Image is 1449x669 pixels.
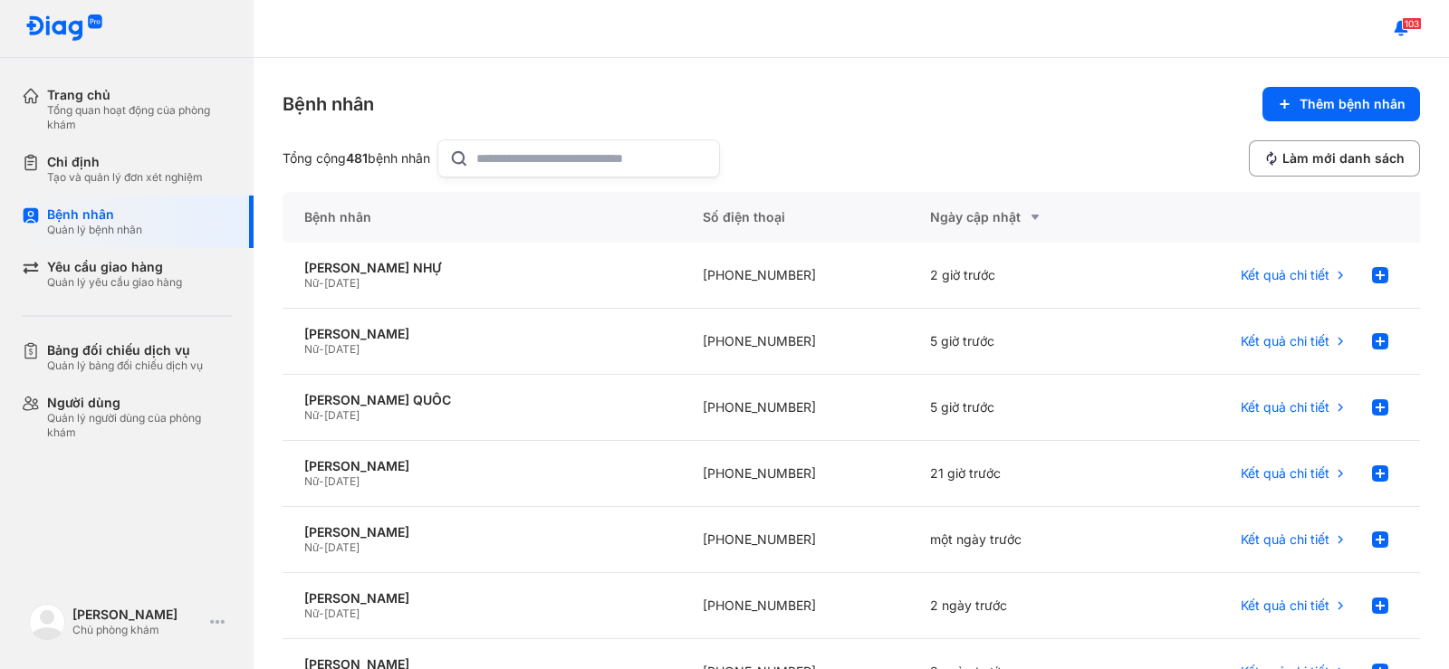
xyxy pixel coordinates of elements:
[319,342,324,356] span: -
[47,358,203,373] div: Quản lý bảng đối chiếu dịch vụ
[304,276,319,290] span: Nữ
[319,408,324,422] span: -
[1241,597,1329,614] span: Kết quả chi tiết
[304,474,319,488] span: Nữ
[1282,150,1405,167] span: Làm mới danh sách
[346,150,368,166] span: 481
[681,309,908,375] div: [PHONE_NUMBER]
[908,243,1136,309] div: 2 giờ trước
[47,103,232,132] div: Tổng quan hoạt động của phòng khám
[319,540,324,554] span: -
[47,342,203,358] div: Bảng đối chiếu dịch vụ
[283,192,681,243] div: Bệnh nhân
[319,607,324,620] span: -
[283,91,374,117] div: Bệnh nhân
[1241,465,1329,482] span: Kết quả chi tiết
[47,87,232,103] div: Trang chủ
[47,170,203,185] div: Tạo và quản lý đơn xét nghiệm
[304,540,319,554] span: Nữ
[908,573,1136,639] div: 2 ngày trước
[930,206,1114,228] div: Ngày cập nhật
[681,441,908,507] div: [PHONE_NUMBER]
[681,507,908,573] div: [PHONE_NUMBER]
[47,154,203,170] div: Chỉ định
[1241,333,1329,349] span: Kết quả chi tiết
[324,342,360,356] span: [DATE]
[681,243,908,309] div: [PHONE_NUMBER]
[72,607,203,623] div: [PERSON_NAME]
[908,309,1136,375] div: 5 giờ trước
[304,524,659,540] div: [PERSON_NAME]
[304,326,659,342] div: [PERSON_NAME]
[47,275,182,290] div: Quản lý yêu cầu giao hàng
[304,458,659,474] div: [PERSON_NAME]
[47,259,182,275] div: Yêu cầu giao hàng
[319,276,324,290] span: -
[908,375,1136,441] div: 5 giờ trước
[47,223,142,237] div: Quản lý bệnh nhân
[304,260,659,276] div: [PERSON_NAME] NHỰ
[681,375,908,441] div: [PHONE_NUMBER]
[47,206,142,223] div: Bệnh nhân
[47,411,232,440] div: Quản lý người dùng của phòng khám
[1249,140,1420,177] button: Làm mới danh sách
[72,623,203,637] div: Chủ phòng khám
[304,392,659,408] div: [PERSON_NAME] QUỐC
[1402,17,1422,30] span: 103
[304,408,319,422] span: Nữ
[324,474,360,488] span: [DATE]
[1300,96,1406,112] span: Thêm bệnh nhân
[324,408,360,422] span: [DATE]
[1241,267,1329,283] span: Kết quả chi tiết
[319,474,324,488] span: -
[25,14,103,43] img: logo
[283,150,430,167] div: Tổng cộng bệnh nhân
[681,192,908,243] div: Số điện thoại
[681,573,908,639] div: [PHONE_NUMBER]
[304,607,319,620] span: Nữ
[47,395,232,411] div: Người dùng
[304,342,319,356] span: Nữ
[324,540,360,554] span: [DATE]
[908,507,1136,573] div: một ngày trước
[1241,531,1329,548] span: Kết quả chi tiết
[304,590,659,607] div: [PERSON_NAME]
[29,604,65,640] img: logo
[324,276,360,290] span: [DATE]
[324,607,360,620] span: [DATE]
[1241,399,1329,416] span: Kết quả chi tiết
[908,441,1136,507] div: 21 giờ trước
[1262,87,1420,121] button: Thêm bệnh nhân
